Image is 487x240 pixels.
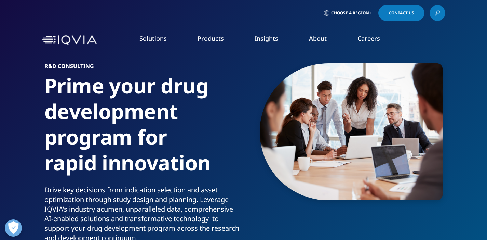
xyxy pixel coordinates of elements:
[389,11,414,15] span: Contact Us
[260,63,443,200] img: 2143_team-meeting-around-table-in-office.png
[198,34,224,42] a: Products
[331,10,369,16] span: Choose a Region
[42,35,97,45] img: IQVIA Healthcare Information Technology and Pharma Clinical Research Company
[44,73,241,185] h1: Prime your drug development program for rapid innovation
[5,219,22,237] button: Open Preferences
[255,34,278,42] a: Insights
[357,34,380,42] a: Careers
[139,34,167,42] a: Solutions
[99,24,445,56] nav: Primary
[309,34,327,42] a: About
[378,5,424,21] a: Contact Us
[44,63,241,73] h6: R&D CONSULTING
